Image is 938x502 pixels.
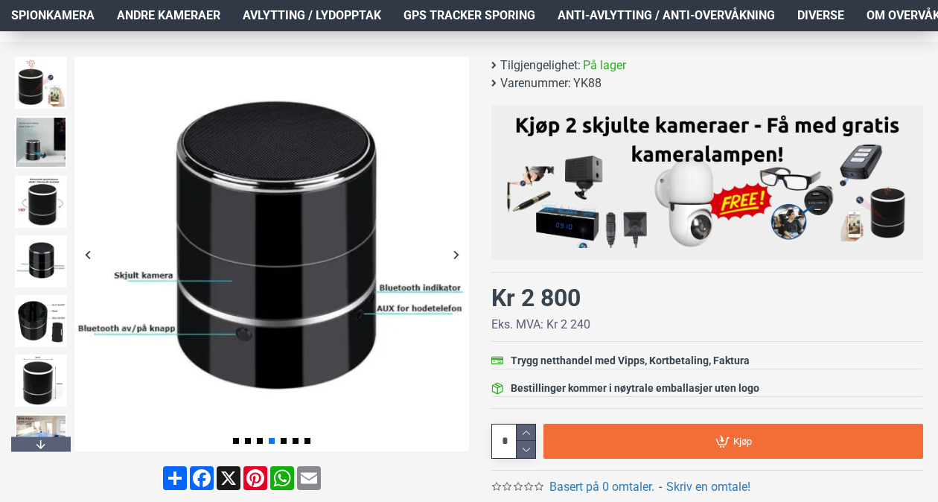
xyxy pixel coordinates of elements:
span: Anti-avlytting / Anti-overvåkning [558,7,775,25]
a: X [215,466,242,490]
img: 180 grader roterende skjult WiFi kamera i høyttaler - SpyGadgets.no [15,295,67,347]
a: Share [162,466,188,490]
div: Next slide [443,241,469,267]
span: Spionkamera [11,7,95,25]
span: Go to slide 7 [304,438,310,444]
b: - [659,480,662,494]
span: YK88 [573,74,602,92]
b: Tilgjengelighet: [500,57,581,74]
span: På lager [583,57,626,74]
img: 180 grader roterende skjult WiFi kamera i høyttaler - SpyGadgets.no [15,176,67,228]
span: Kjøp [733,436,752,446]
a: WhatsApp [269,466,296,490]
span: Go to slide 4 [269,438,275,444]
img: 180 grader roterende skjult WiFi kamera i høyttaler - SpyGadgets.no [15,57,67,109]
img: 180 grader roterende skjult WiFi kamera i høyttaler - SpyGadgets.no [15,235,67,287]
a: Email [296,466,322,490]
span: Avlytting / Lydopptak [243,7,381,25]
a: Skriv en omtale! [666,478,750,496]
span: Diverse [797,7,844,25]
span: Andre kameraer [117,7,220,25]
a: Pinterest [242,466,269,490]
span: Go to slide 3 [257,438,263,444]
img: 180 grader roterende skjult WiFi kamera i høyttaler - SpyGadgets.no [74,57,469,451]
span: Go to slide 1 [233,438,239,444]
b: Varenummer: [500,74,571,92]
a: Basert på 0 omtaler. [549,478,654,496]
div: Kr 2 800 [491,280,581,316]
div: Bestillinger kommer i nøytrale emballasjer uten logo [511,381,759,396]
img: 180 grader roterende skjult WiFi kamera i høyttaler - SpyGadgets.no [15,355,67,407]
div: Previous slide [74,241,100,267]
div: Trygg netthandel med Vipps, Kortbetaling, Faktura [511,353,750,369]
img: Kjøp 2 skjulte kameraer – Få med gratis kameralampe! [502,112,912,248]
div: Next slide [11,436,71,451]
span: Go to slide 2 [245,438,251,444]
span: Go to slide 5 [281,438,287,444]
img: 180 grader roterende skjult WiFi kamera i høyttaler - SpyGadgets.no [15,116,67,168]
span: Go to slide 6 [293,438,299,444]
span: GPS Tracker Sporing [403,7,535,25]
img: 180 grader roterende skjult WiFi kamera i høyttaler - SpyGadgets.no [15,414,67,466]
a: Facebook [188,466,215,490]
